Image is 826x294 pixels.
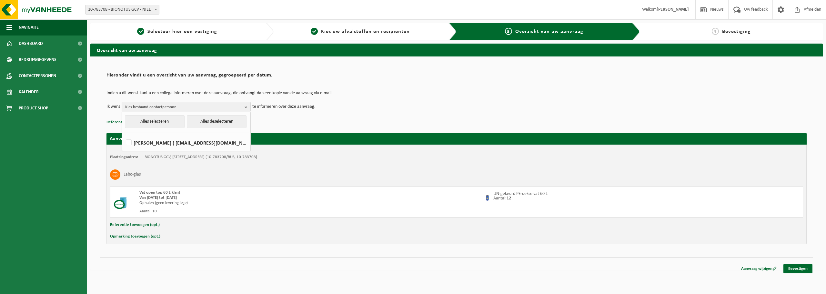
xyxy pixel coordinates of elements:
strong: Plaatsingsadres: [110,155,138,159]
button: Alles deselecteren [187,115,247,128]
span: Vat open top 60 L klant [139,190,180,195]
td: BIONOTUS GCV, [STREET_ADDRESS] (10-783708/BUS, 10-783708) [145,155,257,160]
button: Referentie toevoegen (opt.) [110,221,160,229]
p: Indien u dit wenst kunt u een collega informeren over deze aanvraag, die ontvangt dan een kopie v... [106,91,807,96]
strong: Aanvraag voor [DATE] [110,136,158,141]
img: 01-000245 [484,193,492,201]
span: Selecteer hier een vestiging [147,29,217,34]
span: Contactpersonen [19,68,56,84]
strong: 12 [507,196,511,201]
img: LP-OT-00060-CU.png [114,190,133,209]
a: 2Kies uw afvalstoffen en recipiënten [277,28,444,35]
a: Bevestigen [783,264,812,273]
p: UN-gekeurd PE-dekselvat 60 L [493,192,548,196]
span: Bedrijfsgegevens [19,52,56,68]
button: Alles selecteren [125,115,185,128]
p: Ik wens [106,102,120,112]
h2: Hieronder vindt u een overzicht van uw aanvraag, gegroepeerd per datum. [106,73,807,81]
div: Aantal: 10 [139,209,482,214]
div: Ophalen (geen levering lege) [139,200,482,206]
span: 2 [311,28,318,35]
span: 10-783708 - BIONOTUS GCV - NIEL [86,5,159,14]
p: Aantal: [493,196,548,201]
button: Kies bestaand contactpersoon [122,102,251,112]
p: te informeren over deze aanvraag. [252,102,316,112]
h2: Overzicht van uw aanvraag [90,44,823,56]
h3: Labo-glas [124,169,141,180]
span: Kies bestaand contactpersoon [125,102,242,112]
span: 4 [712,28,719,35]
button: Opmerking toevoegen (opt.) [110,232,160,241]
strong: [PERSON_NAME] [657,7,689,12]
span: Overzicht van uw aanvraag [515,29,583,34]
span: Bevestiging [722,29,751,34]
span: 1 [137,28,144,35]
span: Kalender [19,84,39,100]
span: Product Shop [19,100,48,116]
a: 1Selecteer hier een vestiging [94,28,261,35]
label: [PERSON_NAME] ( [EMAIL_ADDRESS][DOMAIN_NAME] ) [125,138,247,147]
span: Kies uw afvalstoffen en recipiënten [321,29,410,34]
button: Referentie toevoegen (opt.) [106,118,156,127]
span: Navigatie [19,19,39,35]
span: Dashboard [19,35,43,52]
span: 10-783708 - BIONOTUS GCV - NIEL [85,5,159,15]
span: 3 [505,28,512,35]
a: Aanvraag wijzigen [736,264,781,273]
strong: Van [DATE] tot [DATE] [139,196,177,200]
